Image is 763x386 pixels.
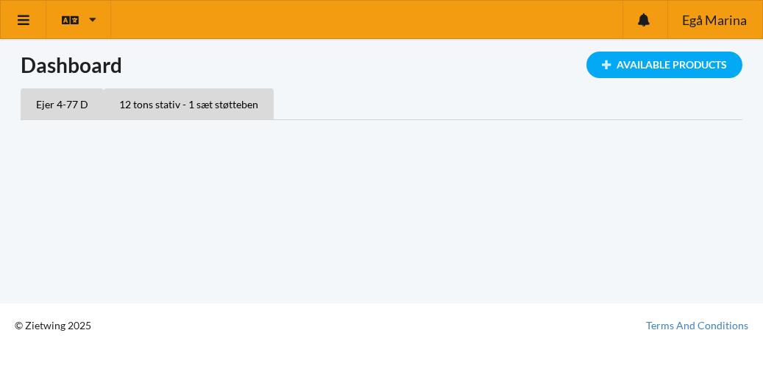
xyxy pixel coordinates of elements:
[104,88,274,119] div: 12 tons stativ - 1 sæt støtteben
[646,318,748,333] a: Terms And Conditions
[21,88,104,119] div: Ejer 4-77 D
[21,52,742,78] h1: Dashboard
[586,52,742,78] div: Available Products
[682,13,747,27] span: Egå Marina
